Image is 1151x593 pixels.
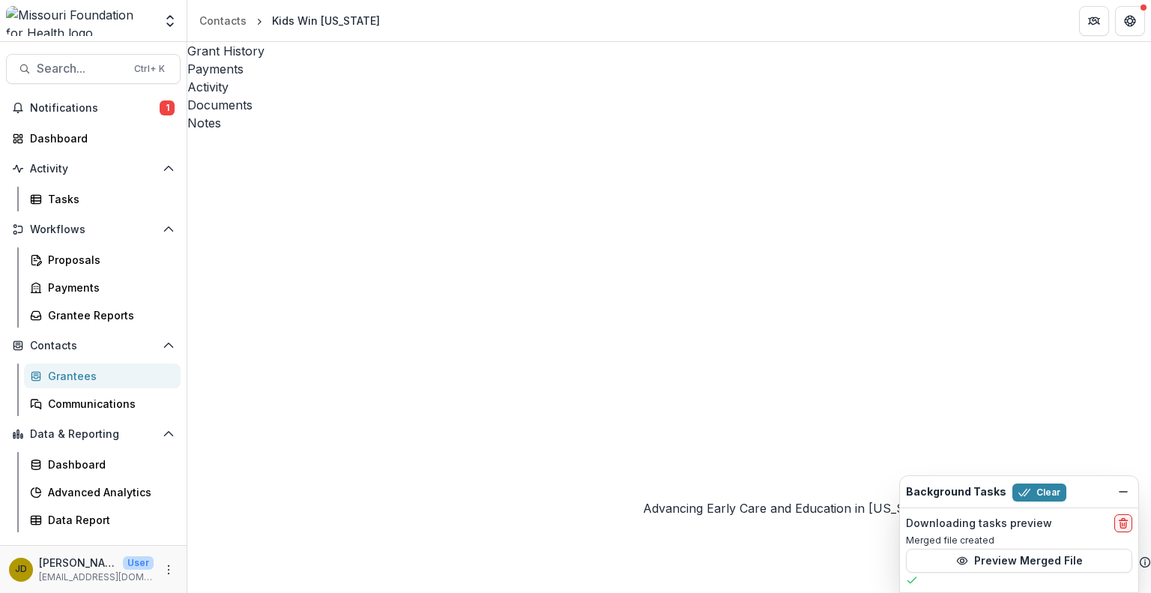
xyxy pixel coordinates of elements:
p: User [123,556,154,570]
div: Communications [48,396,169,412]
nav: breadcrumb [193,10,386,31]
p: [PERSON_NAME] [39,555,117,571]
h2: Downloading tasks preview [906,517,1052,530]
div: Contacts [199,13,247,28]
div: Kids Win [US_STATE] [272,13,380,28]
a: Payments [24,275,181,300]
span: Contacts [30,340,157,352]
div: Advanced Analytics [48,484,169,500]
div: Dashboard [30,130,169,146]
button: Clear [1012,484,1066,502]
p: Merged file created [906,534,1132,547]
button: Dismiss [1114,483,1132,501]
button: More [160,561,178,579]
button: Partners [1079,6,1109,36]
a: Proposals [24,247,181,272]
a: Communications [24,391,181,416]
span: Workflows [30,223,157,236]
span: Data & Reporting [30,428,157,441]
button: Get Help [1115,6,1145,36]
div: Tasks [48,191,169,207]
a: Advanced Analytics [24,480,181,505]
span: Search... [37,61,125,76]
button: Open Activity [6,157,181,181]
span: Notifications [30,102,160,115]
div: Dashboard [48,457,169,472]
div: Data Report [48,512,169,528]
button: Search... [6,54,181,84]
span: 1 [160,100,175,115]
div: Payments [48,280,169,295]
button: Open Contacts [6,334,181,358]
button: Open Workflows [6,217,181,241]
span: Activity [30,163,157,175]
div: Jennifer Carter Dochler [15,565,27,574]
a: Dashboard [6,126,181,151]
a: Grantees [24,364,181,388]
button: delete [1114,514,1132,532]
button: Open Data & Reporting [6,422,181,446]
div: Grantee Reports [48,307,169,323]
button: Preview Merged File [906,549,1132,573]
a: Payments [187,60,1151,78]
a: Grantee Reports [24,303,181,328]
img: Missouri Foundation for Health logo [6,6,154,36]
div: Ctrl + K [131,61,168,77]
p: [EMAIL_ADDRESS][DOMAIN_NAME] [39,571,154,584]
a: Contacts [193,10,253,31]
a: Tasks [24,187,181,211]
button: Notifications1 [6,96,181,120]
a: Dashboard [24,452,181,477]
div: Proposals [48,252,169,268]
a: Documents [187,96,1151,114]
a: Grant History [187,42,1151,60]
h2: Background Tasks [906,486,1006,499]
a: Activity [187,78,1151,96]
a: Notes [187,114,1151,132]
button: Open entity switcher [160,6,181,36]
div: Grantees [48,368,169,384]
a: Data Report [24,508,181,532]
